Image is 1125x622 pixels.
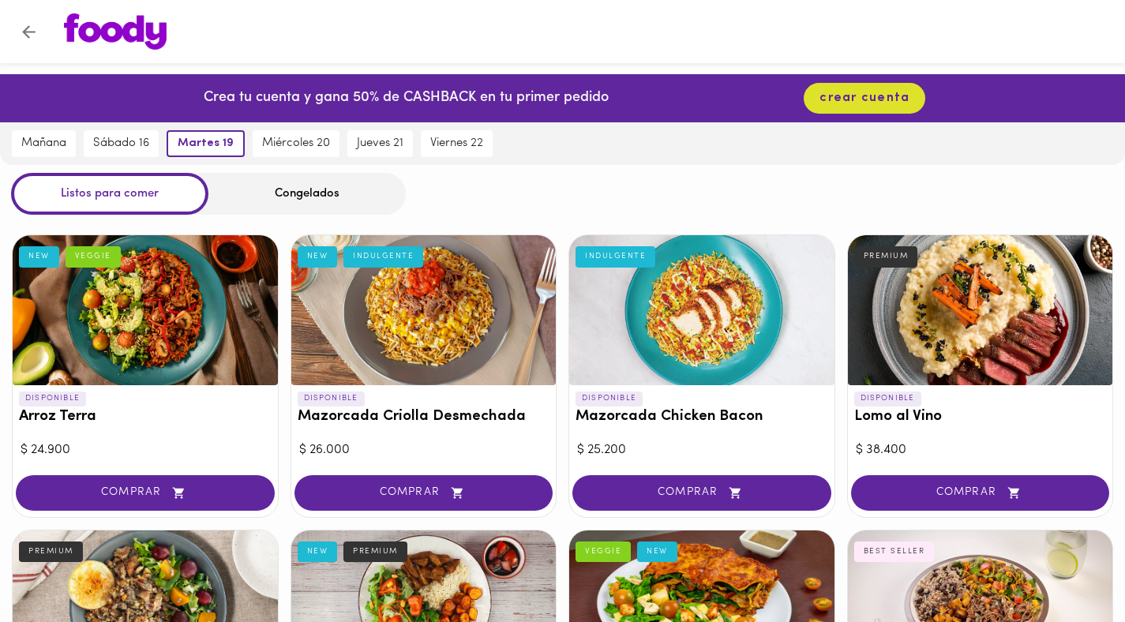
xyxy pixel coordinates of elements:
div: PREMIUM [343,541,407,562]
span: COMPRAR [314,486,534,500]
div: BEST SELLER [854,541,935,562]
div: NEW [298,541,338,562]
div: $ 38.400 [856,441,1105,459]
span: martes 19 [178,137,234,151]
button: COMPRAR [16,475,275,511]
div: Listos para comer [11,173,208,215]
div: Congelados [208,173,406,215]
div: NEW [19,246,59,267]
p: DISPONIBLE [576,392,643,406]
div: Mazorcada Chicken Bacon [569,235,834,385]
div: $ 24.900 [21,441,270,459]
div: VEGGIE [576,541,631,562]
button: COMPRAR [851,475,1110,511]
div: Lomo al Vino [848,235,1113,385]
span: sábado 16 [93,137,149,151]
button: COMPRAR [294,475,553,511]
span: crear cuenta [819,91,909,106]
div: Arroz Terra [13,235,278,385]
button: Volver [9,13,48,51]
span: miércoles 20 [262,137,330,151]
img: logo.png [64,13,167,50]
h3: Arroz Terra [19,409,272,425]
div: PREMIUM [19,541,83,562]
div: VEGGIE [66,246,121,267]
div: $ 25.200 [577,441,827,459]
span: COMPRAR [36,486,255,500]
button: COMPRAR [572,475,831,511]
span: viernes 22 [430,137,483,151]
p: DISPONIBLE [298,392,365,406]
button: crear cuenta [804,83,925,114]
div: INDULGENTE [576,246,655,267]
div: NEW [637,541,677,562]
div: NEW [298,246,338,267]
button: sábado 16 [84,130,159,157]
span: COMPRAR [592,486,812,500]
button: viernes 22 [421,130,493,157]
button: jueves 21 [347,130,413,157]
span: jueves 21 [357,137,403,151]
div: Mazorcada Criolla Desmechada [291,235,557,385]
button: martes 19 [167,130,245,157]
div: $ 26.000 [299,441,549,459]
h3: Mazorcada Criolla Desmechada [298,409,550,425]
p: DISPONIBLE [854,392,921,406]
h3: Mazorcada Chicken Bacon [576,409,828,425]
h3: Lomo al Vino [854,409,1107,425]
button: mañana [12,130,76,157]
div: PREMIUM [854,246,918,267]
p: Crea tu cuenta y gana 50% de CASHBACK en tu primer pedido [204,88,609,109]
span: COMPRAR [871,486,1090,500]
iframe: Messagebird Livechat Widget [1033,530,1109,606]
div: INDULGENTE [343,246,423,267]
p: DISPONIBLE [19,392,86,406]
span: mañana [21,137,66,151]
button: miércoles 20 [253,130,339,157]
